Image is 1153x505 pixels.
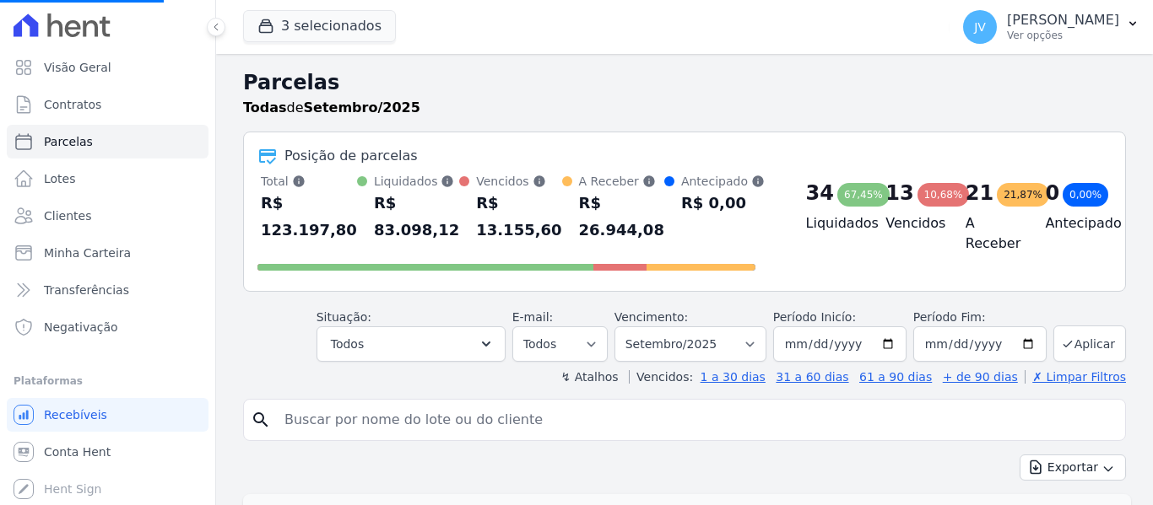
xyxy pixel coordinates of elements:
span: Lotes [44,170,76,187]
strong: Todas [243,99,287,116]
i: search [251,410,271,430]
button: JV [PERSON_NAME] Ver opções [950,3,1153,51]
div: A Receber [579,173,664,190]
div: 0 [1045,180,1059,207]
div: Plataformas [14,371,202,391]
input: Buscar por nome do lote ou do cliente [274,403,1118,437]
span: JV [974,21,986,33]
a: Visão Geral [7,51,208,84]
div: Liquidados [374,173,459,190]
a: Negativação [7,310,208,344]
label: Período Inicío: [773,310,856,324]
a: Conta Hent [7,435,208,469]
div: Vencidos [476,173,561,190]
span: Minha Carteira [44,244,131,261]
div: R$ 26.944,08 [579,190,664,244]
p: Ver opções [1007,29,1119,42]
div: 21,87% [997,183,1049,207]
button: Aplicar [1053,325,1126,362]
p: de [243,98,420,118]
a: Contratos [7,88,208,121]
div: 34 [806,180,834,207]
a: Parcelas [7,125,208,158]
div: 0,00% [1063,183,1108,207]
a: ✗ Limpar Filtros [1025,370,1126,384]
button: Todos [317,326,506,362]
h4: Liquidados [806,213,859,234]
span: Negativação [44,319,118,336]
label: Vencidos: [629,370,693,384]
span: Recebíveis [44,406,107,423]
div: R$ 123.197,80 [261,190,357,244]
span: Transferências [44,282,129,298]
h4: Antecipado [1045,213,1098,234]
a: + de 90 dias [943,370,1018,384]
span: Todos [331,334,364,354]
span: Conta Hent [44,443,111,460]
a: Recebíveis [7,398,208,432]
h2: Parcelas [243,67,1126,98]
div: 21 [966,180,993,207]
div: 67,45% [837,183,890,207]
a: Lotes [7,162,208,196]
h4: Vencidos [885,213,939,234]
span: Contratos [44,96,101,113]
p: [PERSON_NAME] [1007,12,1119,29]
div: 13 [885,180,913,207]
div: R$ 83.098,12 [374,190,459,244]
label: Situação: [317,310,371,324]
a: Clientes [7,199,208,233]
div: 10,68% [918,183,970,207]
label: ↯ Atalhos [560,370,618,384]
button: Exportar [1020,454,1126,481]
a: 61 a 90 dias [859,370,932,384]
div: R$ 13.155,60 [476,190,561,244]
a: 1 a 30 dias [701,370,766,384]
div: Total [261,173,357,190]
div: Posição de parcelas [284,146,418,166]
h4: A Receber [966,213,1019,254]
label: Período Fim: [913,309,1047,326]
a: Minha Carteira [7,236,208,270]
div: Antecipado [681,173,765,190]
span: Clientes [44,207,91,224]
a: 31 a 60 dias [776,370,848,384]
span: Parcelas [44,133,93,150]
span: Visão Geral [44,59,111,76]
strong: Setembro/2025 [304,99,420,116]
label: E-mail: [512,310,554,324]
label: Vencimento: [614,310,688,324]
div: R$ 0,00 [681,190,765,217]
button: 3 selecionados [243,10,396,42]
a: Transferências [7,273,208,307]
